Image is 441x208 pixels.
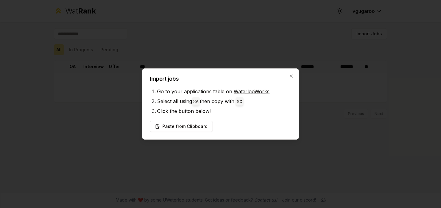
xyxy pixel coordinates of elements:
[193,99,198,104] code: ⌘ A
[157,106,291,116] li: Click the button below!
[157,96,291,106] li: Select all using then copy with
[150,76,291,82] h2: Import jobs
[234,88,269,94] a: WaterlooWorks
[237,99,242,104] code: ⌘ C
[150,121,213,132] button: Paste from Clipboard
[157,87,291,96] li: Go to your applications table on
